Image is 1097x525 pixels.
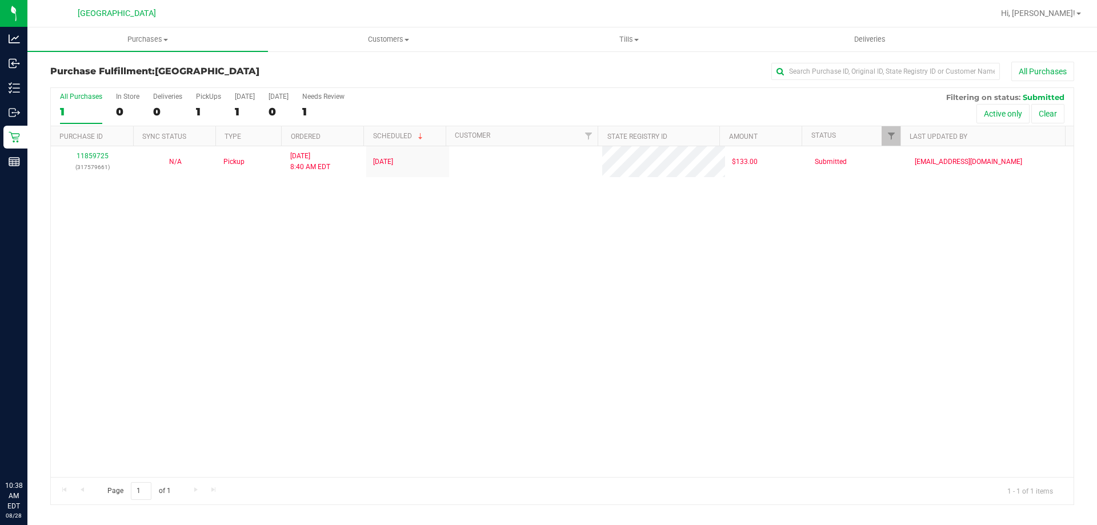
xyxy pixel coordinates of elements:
a: Ordered [291,133,321,141]
inline-svg: Inventory [9,82,20,94]
inline-svg: Analytics [9,33,20,45]
div: 1 [196,105,221,118]
div: 0 [269,105,289,118]
a: State Registry ID [607,133,667,141]
span: [DATE] 8:40 AM EDT [290,151,330,173]
div: All Purchases [60,93,102,101]
button: All Purchases [1011,62,1074,81]
a: Customer [455,131,490,139]
a: Type [225,133,241,141]
span: Customers [269,34,508,45]
h3: Purchase Fulfillment: [50,66,391,77]
span: Submitted [815,157,847,167]
span: [GEOGRAPHIC_DATA] [155,66,259,77]
a: Scheduled [373,132,425,140]
input: Search Purchase ID, Original ID, State Registry ID or Customer Name... [771,63,1000,80]
div: Needs Review [302,93,345,101]
div: 1 [302,105,345,118]
a: Tills [509,27,749,51]
inline-svg: Inbound [9,58,20,69]
span: Pickup [223,157,245,167]
span: 1 - 1 of 1 items [998,482,1062,499]
a: Amount [729,133,758,141]
span: Deliveries [839,34,901,45]
a: Sync Status [142,133,186,141]
button: Clear [1031,104,1064,123]
div: 1 [60,105,102,118]
input: 1 [131,482,151,500]
inline-svg: Reports [9,156,20,167]
span: Submitted [1023,93,1064,102]
span: Page of 1 [98,482,180,500]
button: Active only [976,104,1030,123]
a: Status [811,131,836,139]
span: Not Applicable [169,158,182,166]
inline-svg: Retail [9,131,20,143]
a: Filter [579,126,598,146]
div: [DATE] [269,93,289,101]
iframe: Resource center [11,434,46,468]
p: 08/28 [5,511,22,520]
span: $133.00 [732,157,758,167]
div: 0 [116,105,139,118]
div: 1 [235,105,255,118]
div: PickUps [196,93,221,101]
p: (317579661) [58,162,127,173]
inline-svg: Outbound [9,107,20,118]
div: Deliveries [153,93,182,101]
span: [EMAIL_ADDRESS][DOMAIN_NAME] [915,157,1022,167]
a: Last Updated By [910,133,967,141]
span: Hi, [PERSON_NAME]! [1001,9,1075,18]
span: [GEOGRAPHIC_DATA] [78,9,156,18]
span: Purchases [27,34,268,45]
div: In Store [116,93,139,101]
a: Purchases [27,27,268,51]
span: Filtering on status: [946,93,1020,102]
span: [DATE] [373,157,393,167]
a: Filter [882,126,900,146]
a: Deliveries [750,27,990,51]
a: Customers [268,27,509,51]
div: [DATE] [235,93,255,101]
p: 10:38 AM EDT [5,480,22,511]
a: 11859725 [77,152,109,160]
span: Tills [509,34,748,45]
a: Purchase ID [59,133,103,141]
div: 0 [153,105,182,118]
button: N/A [169,157,182,167]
